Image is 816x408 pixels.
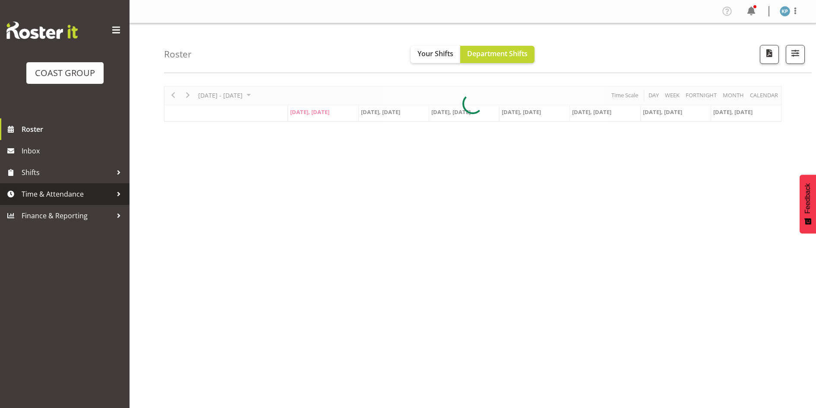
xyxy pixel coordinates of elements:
span: Your Shifts [417,49,453,58]
span: Shifts [22,166,112,179]
img: Rosterit website logo [6,22,78,39]
h4: Roster [164,49,192,59]
button: Feedback - Show survey [800,175,816,233]
img: kent-pollard5758.jpg [780,6,790,16]
div: COAST GROUP [35,67,95,80]
button: Download a PDF of the roster according to the set date range. [760,45,779,64]
span: Department Shifts [467,49,528,58]
button: Filter Shifts [786,45,805,64]
span: Feedback [804,183,812,214]
button: Department Shifts [460,46,535,63]
span: Finance & Reporting [22,209,112,222]
span: Time & Attendance [22,188,112,201]
span: Roster [22,123,125,136]
span: Inbox [22,144,125,157]
button: Your Shifts [411,46,460,63]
